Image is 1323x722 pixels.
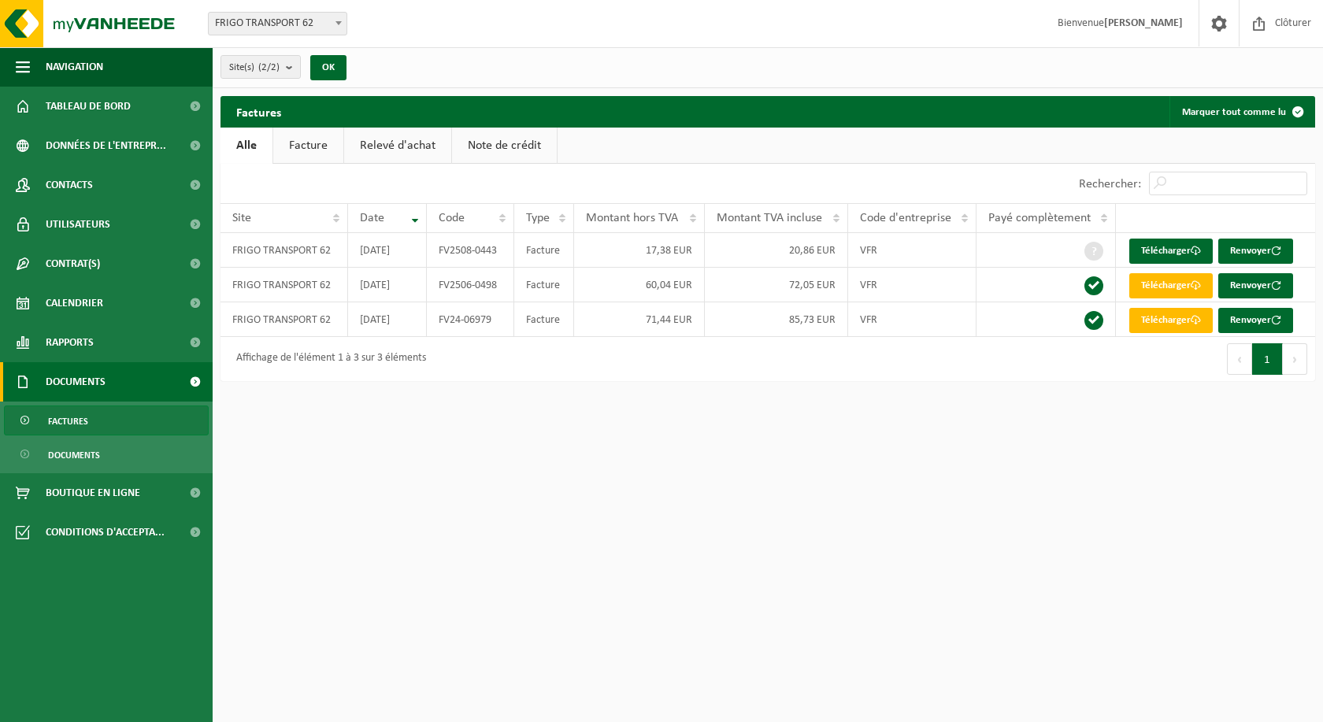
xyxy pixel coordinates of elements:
[46,205,110,244] span: Utilisateurs
[860,212,951,224] span: Code d'entreprise
[1218,273,1293,298] button: Renvoyer
[4,439,209,469] a: Documents
[48,406,88,436] span: Factures
[348,233,427,268] td: [DATE]
[1218,239,1293,264] button: Renvoyer
[705,268,849,302] td: 72,05 EUR
[1129,273,1213,298] a: Télécharger
[514,233,574,268] td: Facture
[46,362,106,402] span: Documents
[258,62,280,72] count: (2/2)
[705,233,849,268] td: 20,86 EUR
[46,283,103,323] span: Calendrier
[427,233,514,268] td: FV2508-0443
[220,302,348,337] td: FRIGO TRANSPORT 62
[348,268,427,302] td: [DATE]
[439,212,465,224] span: Code
[1218,308,1293,333] button: Renvoyer
[1104,17,1183,29] strong: [PERSON_NAME]
[848,268,976,302] td: VFR
[220,96,297,127] h2: Factures
[4,405,209,435] a: Factures
[228,345,426,373] div: Affichage de l'élément 1 à 3 sur 3 éléments
[232,212,251,224] span: Site
[848,233,976,268] td: VFR
[46,323,94,362] span: Rapports
[574,302,704,337] td: 71,44 EUR
[1079,178,1141,191] label: Rechercher:
[514,268,574,302] td: Facture
[1252,343,1283,375] button: 1
[427,302,514,337] td: FV24-06979
[46,47,103,87] span: Navigation
[220,55,301,79] button: Site(s)(2/2)
[344,128,451,164] a: Relevé d'achat
[586,212,678,224] span: Montant hors TVA
[48,440,100,470] span: Documents
[1169,96,1314,128] button: Marquer tout comme lu
[1227,343,1252,375] button: Previous
[46,473,140,513] span: Boutique en ligne
[220,233,348,268] td: FRIGO TRANSPORT 62
[220,128,272,164] a: Alle
[1129,308,1213,333] a: Télécharger
[46,244,100,283] span: Contrat(s)
[46,165,93,205] span: Contacts
[209,13,346,35] span: FRIGO TRANSPORT 62
[229,56,280,80] span: Site(s)
[574,233,704,268] td: 17,38 EUR
[310,55,346,80] button: OK
[348,302,427,337] td: [DATE]
[220,268,348,302] td: FRIGO TRANSPORT 62
[717,212,822,224] span: Montant TVA incluse
[1129,239,1213,264] a: Télécharger
[46,513,165,552] span: Conditions d'accepta...
[208,12,347,35] span: FRIGO TRANSPORT 62
[514,302,574,337] td: Facture
[705,302,849,337] td: 85,73 EUR
[46,87,131,126] span: Tableau de bord
[360,212,384,224] span: Date
[574,268,704,302] td: 60,04 EUR
[1283,343,1307,375] button: Next
[427,268,514,302] td: FV2506-0498
[46,126,166,165] span: Données de l'entrepr...
[848,302,976,337] td: VFR
[273,128,343,164] a: Facture
[452,128,557,164] a: Note de crédit
[526,212,550,224] span: Type
[988,212,1091,224] span: Payé complètement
